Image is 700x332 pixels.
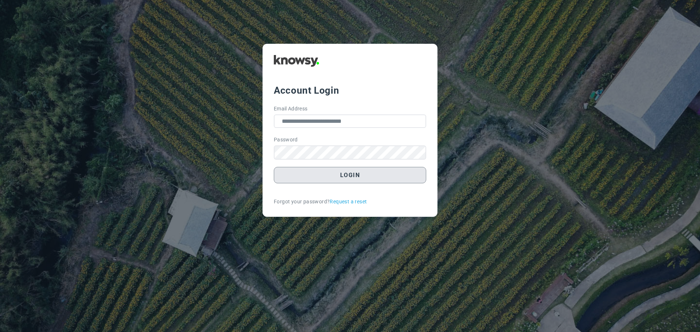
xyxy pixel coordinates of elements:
[274,198,426,206] div: Forgot your password?
[274,84,426,97] div: Account Login
[330,198,367,206] a: Request a reset
[274,136,298,144] label: Password
[274,167,426,183] button: Login
[274,105,308,113] label: Email Address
